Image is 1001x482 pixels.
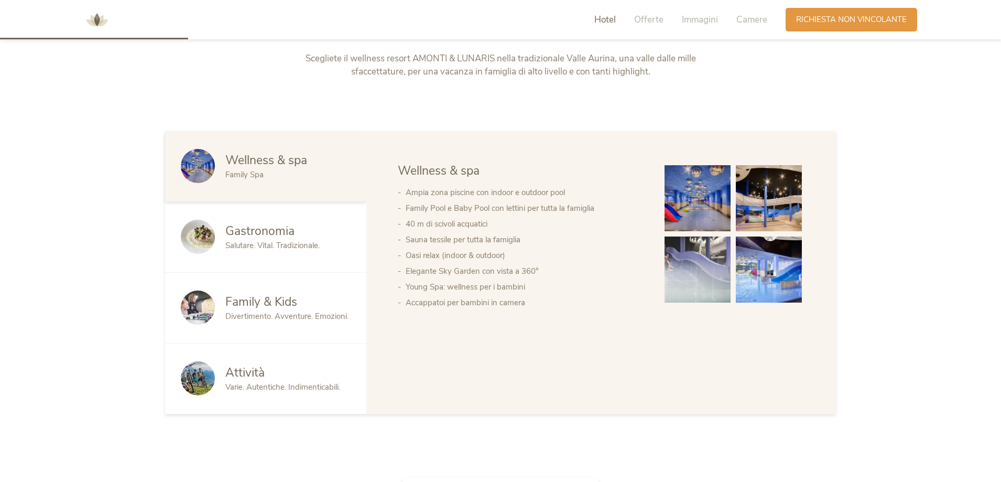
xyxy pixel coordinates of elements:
span: Attività [225,365,265,381]
li: Oasi relax (indoor & outdoor) [406,248,644,263]
img: AMONTI & LUNARIS Wellnessresort [81,4,113,36]
span: Varie. Autentiche. Indimenticabili. [225,382,340,392]
span: Family Spa [225,169,264,180]
span: Family & Kids [225,294,297,310]
span: Wellness & spa [398,163,480,179]
span: Immagini [682,14,718,26]
li: Sauna tessile per tutta la famiglia [406,232,644,248]
span: Hotel [594,14,616,26]
li: Ampia zona piscine con indoor e outdoor pool [406,185,644,200]
span: Divertimento. Avventure. Emozioni. [225,311,349,322]
li: Elegante Sky Garden con vista a 360° [406,263,644,279]
li: Accappatoi per bambini in camera [406,295,644,310]
span: Offerte [634,14,663,26]
span: Richiesta non vincolante [796,14,907,25]
span: Salutare. Vital. Tradizionale. [225,240,320,251]
span: Wellness & spa [225,152,307,168]
a: AMONTI & LUNARIS Wellnessresort [81,16,113,23]
li: Family Pool e Baby Pool con lettini per tutta la famiglia [406,200,644,216]
p: Scegliete il wellness resort AMONTI & LUNARIS nella tradizionale Valle Aurina, una valle dalle mi... [282,52,720,79]
span: Gastronomia [225,223,295,239]
li: Young Spa: wellness per i bambini [406,279,644,295]
li: 40 m di scivoli acquatici [406,216,644,232]
span: Camere [736,14,767,26]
